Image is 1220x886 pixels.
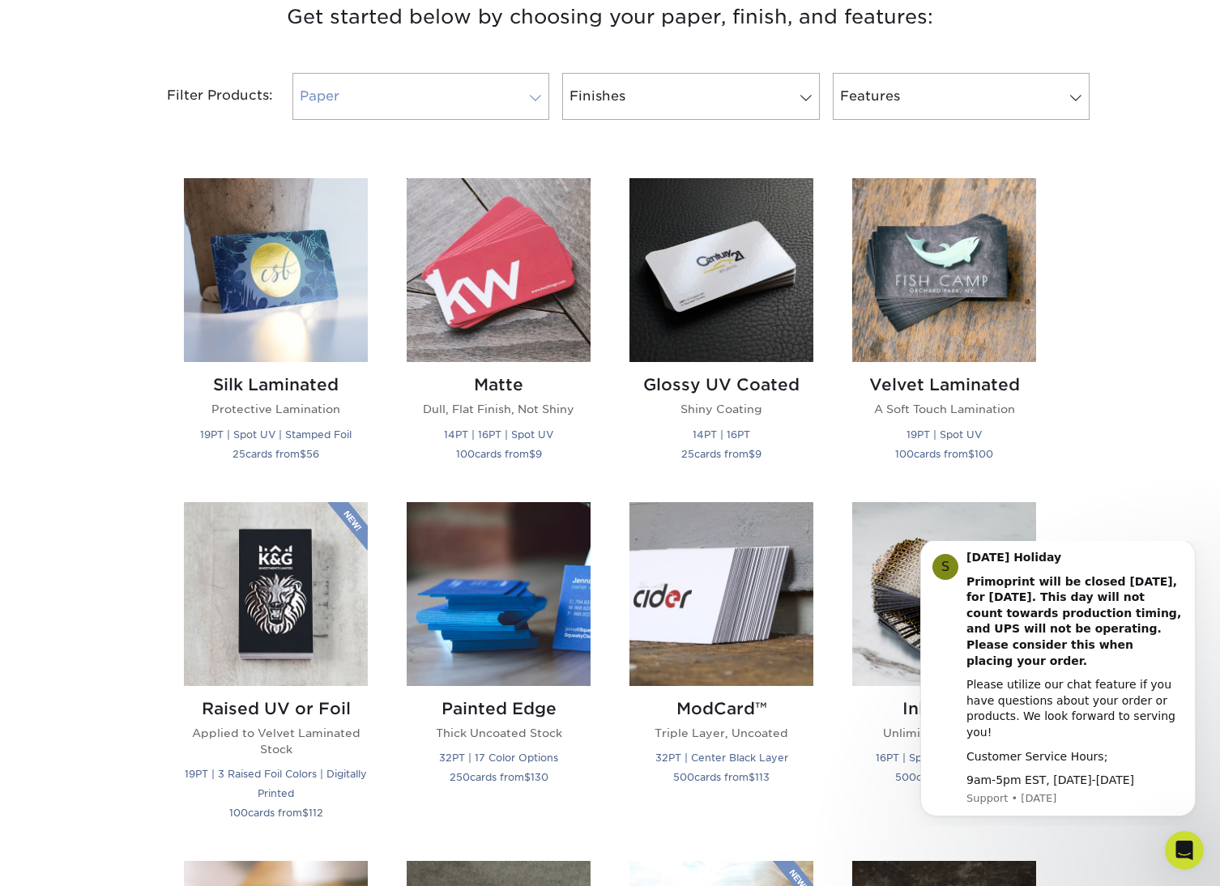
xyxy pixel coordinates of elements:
div: Profile image for Support [36,13,62,39]
p: Protective Lamination [184,401,368,417]
b: [DATE] Holiday [70,10,165,23]
a: Silk Laminated Business Cards Silk Laminated Protective Lamination 19PT | Spot UV | Stamped Foil ... [184,178,368,482]
a: Features [833,73,1090,120]
span: 130 [531,771,548,783]
small: cards from [681,448,761,460]
small: 32PT | Center Black Layer [655,752,788,764]
div: 9am-5pm EST, [DATE]-[DATE] [70,232,288,248]
div: Filter Products: [124,73,286,120]
p: A Soft Touch Lamination [852,401,1036,417]
h2: Velvet Laminated [852,375,1036,394]
img: Silk Laminated Business Cards [184,178,368,362]
small: cards from [229,807,323,819]
span: 25 [681,448,694,460]
img: Inline Foil Business Cards [852,502,1036,686]
iframe: Intercom notifications message [896,541,1220,826]
span: 113 [755,771,770,783]
p: Shiny Coating [629,401,813,417]
a: Inline Foil Business Cards Inline Foil Unlimited Foil Colors 16PT | Spot UV | Glossy UV 500cards ... [852,502,1036,842]
span: 500 [895,771,916,783]
small: 14PT | 16PT | Spot UV [444,428,553,441]
h2: Inline Foil [852,699,1036,718]
a: Glossy UV Coated Business Cards Glossy UV Coated Shiny Coating 14PT | 16PT 25cards from$9 [629,178,813,482]
div: Message content [70,9,288,248]
span: $ [529,448,535,460]
span: 100 [975,448,993,460]
img: New Product [327,502,368,551]
p: Applied to Velvet Laminated Stock [184,725,368,758]
small: 19PT | 3 Raised Foil Colors | Digitally Printed [185,768,367,799]
h2: Silk Laminated [184,375,368,394]
span: 9 [755,448,761,460]
h2: Painted Edge [407,699,591,718]
h2: Matte [407,375,591,394]
a: Matte Business Cards Matte Dull, Flat Finish, Not Shiny 14PT | 16PT | Spot UV 100cards from$9 [407,178,591,482]
span: $ [524,771,531,783]
small: cards from [673,771,770,783]
span: $ [749,771,755,783]
a: Raised UV or Foil Business Cards Raised UV or Foil Applied to Velvet Laminated Stock 19PT | 3 Rai... [184,502,368,842]
h2: Raised UV or Foil [184,699,368,718]
a: Finishes [562,73,819,120]
b: Primoprint will be closed [DATE], for [DATE]. This day will not count towards production timing, ... [70,34,285,126]
span: 112 [309,807,323,819]
span: $ [968,448,975,460]
img: ModCard™ Business Cards [629,502,813,686]
small: cards from [232,448,319,460]
small: 14PT | 16PT [693,428,750,441]
span: $ [300,448,306,460]
img: Glossy UV Coated Business Cards [629,178,813,362]
h2: ModCard™ [629,699,813,718]
h2: Glossy UV Coated [629,375,813,394]
small: cards from [895,771,994,783]
div: Customer Service Hours; [70,208,288,224]
img: Raised UV or Foil Business Cards [184,502,368,686]
span: 100 [456,448,475,460]
span: 500 [673,771,694,783]
span: $ [302,807,309,819]
p: Unlimited Foil Colors [852,725,1036,741]
a: Paper [292,73,549,120]
small: cards from [456,448,542,460]
img: Matte Business Cards [407,178,591,362]
p: Dull, Flat Finish, Not Shiny [407,401,591,417]
small: 32PT | 17 Color Options [439,752,558,764]
span: 9 [535,448,542,460]
a: ModCard™ Business Cards ModCard™ Triple Layer, Uncoated 32PT | Center Black Layer 500cards from$113 [629,502,813,842]
p: Thick Uncoated Stock [407,725,591,741]
span: 250 [450,771,470,783]
small: 19PT | Spot UV | Stamped Foil [200,428,352,441]
small: 19PT | Spot UV [906,428,982,441]
iframe: Intercom live chat [1165,831,1204,870]
span: 25 [232,448,245,460]
img: Painted Edge Business Cards [407,502,591,686]
a: Painted Edge Business Cards Painted Edge Thick Uncoated Stock 32PT | 17 Color Options 250cards fr... [407,502,591,842]
small: cards from [895,448,993,460]
img: Velvet Laminated Business Cards [852,178,1036,362]
span: $ [749,448,755,460]
small: 16PT | Spot UV | Glossy UV [876,752,1013,764]
span: 56 [306,448,319,460]
span: 100 [895,448,914,460]
a: Velvet Laminated Business Cards Velvet Laminated A Soft Touch Lamination 19PT | Spot UV 100cards ... [852,178,1036,482]
div: Please utilize our chat feature if you have questions about your order or products. We look forwa... [70,136,288,199]
p: Message from Support, sent 3d ago [70,250,288,265]
span: 100 [229,807,248,819]
small: cards from [450,771,548,783]
p: Triple Layer, Uncoated [629,725,813,741]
